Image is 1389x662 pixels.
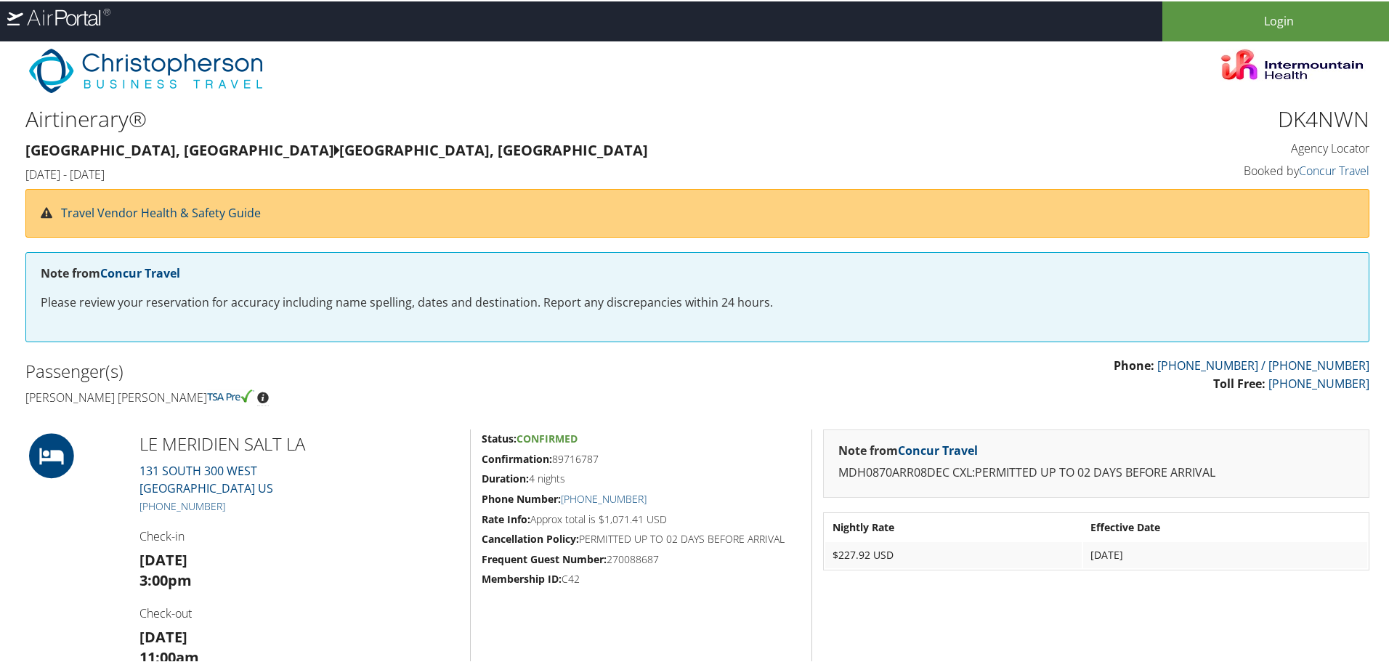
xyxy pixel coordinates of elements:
h4: [PERSON_NAME] [PERSON_NAME] [25,388,687,404]
strong: Membership ID: [482,570,562,584]
a: Concur Travel [100,264,180,280]
h5: 89716787 [482,451,801,465]
a: [PHONE_NUMBER] [561,491,647,504]
a: 131 SOUTH 300 WEST[GEOGRAPHIC_DATA] US [139,461,273,495]
p: MDH0870ARR08DEC CXL:PERMITTED UP TO 02 DAYS BEFORE ARRIVAL [838,462,1354,481]
h1: DK4NWN [1050,102,1369,133]
strong: Rate Info: [482,511,530,525]
h5: 270088687 [482,551,801,565]
strong: Toll Free: [1213,374,1266,390]
strong: 3:00pm [139,569,192,589]
th: Nightly Rate [825,513,1082,539]
h4: [DATE] - [DATE] [25,165,1028,181]
strong: [GEOGRAPHIC_DATA], [GEOGRAPHIC_DATA] [GEOGRAPHIC_DATA], [GEOGRAPHIC_DATA] [25,139,648,158]
strong: [DATE] [139,626,187,645]
h2: Passenger(s) [25,358,687,382]
td: [DATE] [1083,541,1367,567]
strong: [DATE] [139,549,187,568]
h4: Check-in [139,527,459,543]
h5: PERMITTED UP TO 02 DAYS BEFORE ARRIVAL [482,530,801,545]
strong: Cancellation Policy: [482,530,579,544]
h1: Airtinerary® [25,102,1028,133]
strong: Phone: [1114,356,1154,372]
span: Confirmed [517,430,578,444]
th: Effective Date [1083,513,1367,539]
a: [PHONE_NUMBER] [1268,374,1369,390]
a: Concur Travel [1299,161,1369,177]
strong: Duration: [482,470,529,484]
strong: Status: [482,430,517,444]
td: $227.92 USD [825,541,1082,567]
strong: Confirmation: [482,451,552,464]
h4: Check-out [139,604,459,620]
a: Concur Travel [898,441,978,457]
p: Please review your reservation for accuracy including name spelling, dates and destination. Repor... [41,292,1354,311]
h2: LE MERIDIEN SALT LA [139,430,459,455]
strong: Phone Number: [482,491,561,504]
h5: 4 nights [482,470,801,485]
strong: Frequent Guest Number: [482,551,607,565]
img: tsa-precheck.png [207,388,254,401]
strong: Note from [41,264,180,280]
h5: C42 [482,570,801,585]
h5: Approx total is $1,071.41 USD [482,511,801,525]
strong: Note from [838,441,978,457]
h4: Booked by [1050,161,1369,177]
a: Travel Vendor Health & Safety Guide [61,203,261,219]
a: [PHONE_NUMBER] [139,498,225,512]
h4: Agency Locator [1050,139,1369,155]
a: [PHONE_NUMBER] / [PHONE_NUMBER] [1157,356,1369,372]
